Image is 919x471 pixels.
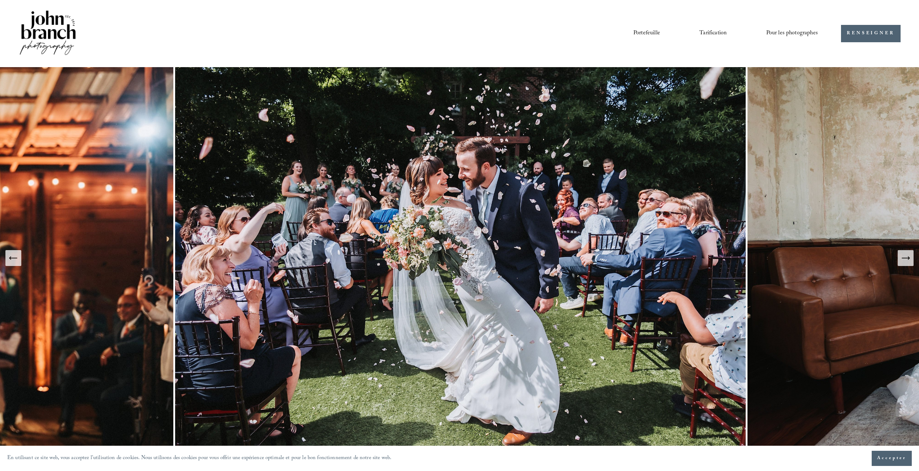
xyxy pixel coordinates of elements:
button: Diapositive suivante [898,250,914,266]
font: Tarification [699,29,727,38]
a: Tarification [699,27,727,40]
img: Photographie de John Branch IV [18,9,77,58]
font: Portefeuille [633,29,660,38]
font: En utilisant ce site web, vous acceptez l'utilisation de cookies. Nous utilisons des cookies pour... [7,454,391,463]
button: Diapositive précédente [5,250,21,266]
a: RENSEIGNER [841,25,901,43]
font: Pour les photographes [766,29,818,38]
font: Accepter [877,455,906,462]
button: Accepter [872,451,912,466]
img: Photographe de mariage à Raleigh [175,67,747,449]
a: liste déroulante des dossiers [766,27,818,40]
a: Portefeuille [633,27,660,40]
font: RENSEIGNER [847,30,894,37]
